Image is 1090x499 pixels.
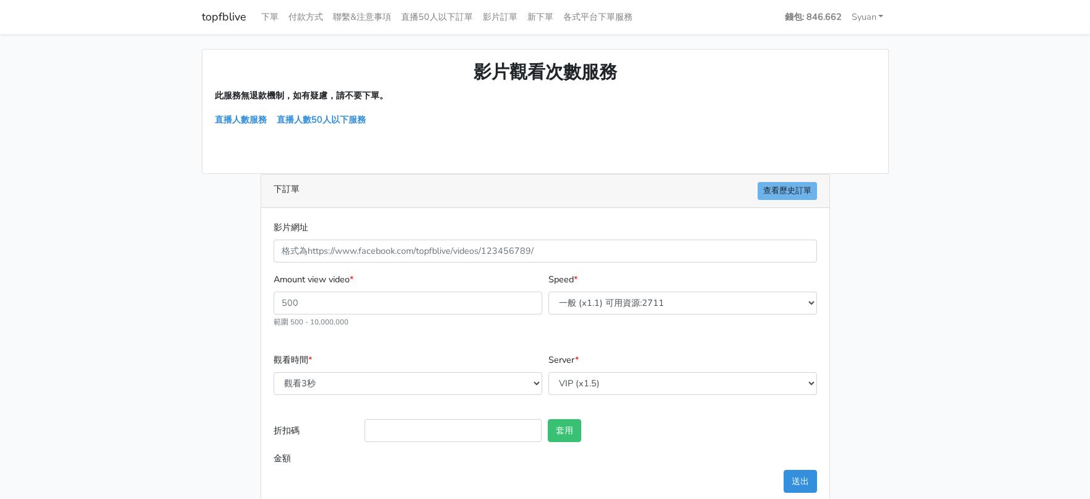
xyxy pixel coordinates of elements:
[202,5,246,29] a: topfblive
[558,5,638,29] a: 各式平台下單服務
[758,182,817,200] a: 查看歷史訂單
[261,175,829,208] div: 下訂單
[256,5,283,29] a: 下單
[274,272,353,287] label: Amount view video
[478,5,522,29] a: 影片訂單
[474,60,617,84] strong: 影片觀看次數服務
[328,5,396,29] a: 聯繫&注意事項
[293,89,388,102] strong: 如有疑慮，請不要下單。
[215,113,267,126] a: 直播人數服務
[847,5,889,29] a: Syuan
[780,5,847,29] a: 錢包: 846.662
[548,353,579,367] label: Server
[548,272,577,287] label: Speed
[784,470,817,493] button: 送出
[274,292,542,315] input: 500
[396,5,478,29] a: 直播50人以下訂單
[548,419,581,442] button: 套用
[215,89,388,102] strong: 此服務無退款機制，
[274,240,817,263] input: 格式為https://www.facebook.com/topfblive/videos/123456789/
[785,11,842,23] strong: 錢包: 846.662
[274,353,312,367] label: 觀看時間
[274,317,348,327] small: 範圍 500 - 10,000,000
[277,113,366,126] a: 直播人數50人以下服務
[522,5,558,29] a: 新下單
[270,419,362,447] label: 折扣碼
[283,5,328,29] a: 付款方式
[270,447,362,470] label: 金額
[274,220,308,235] label: 影片網址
